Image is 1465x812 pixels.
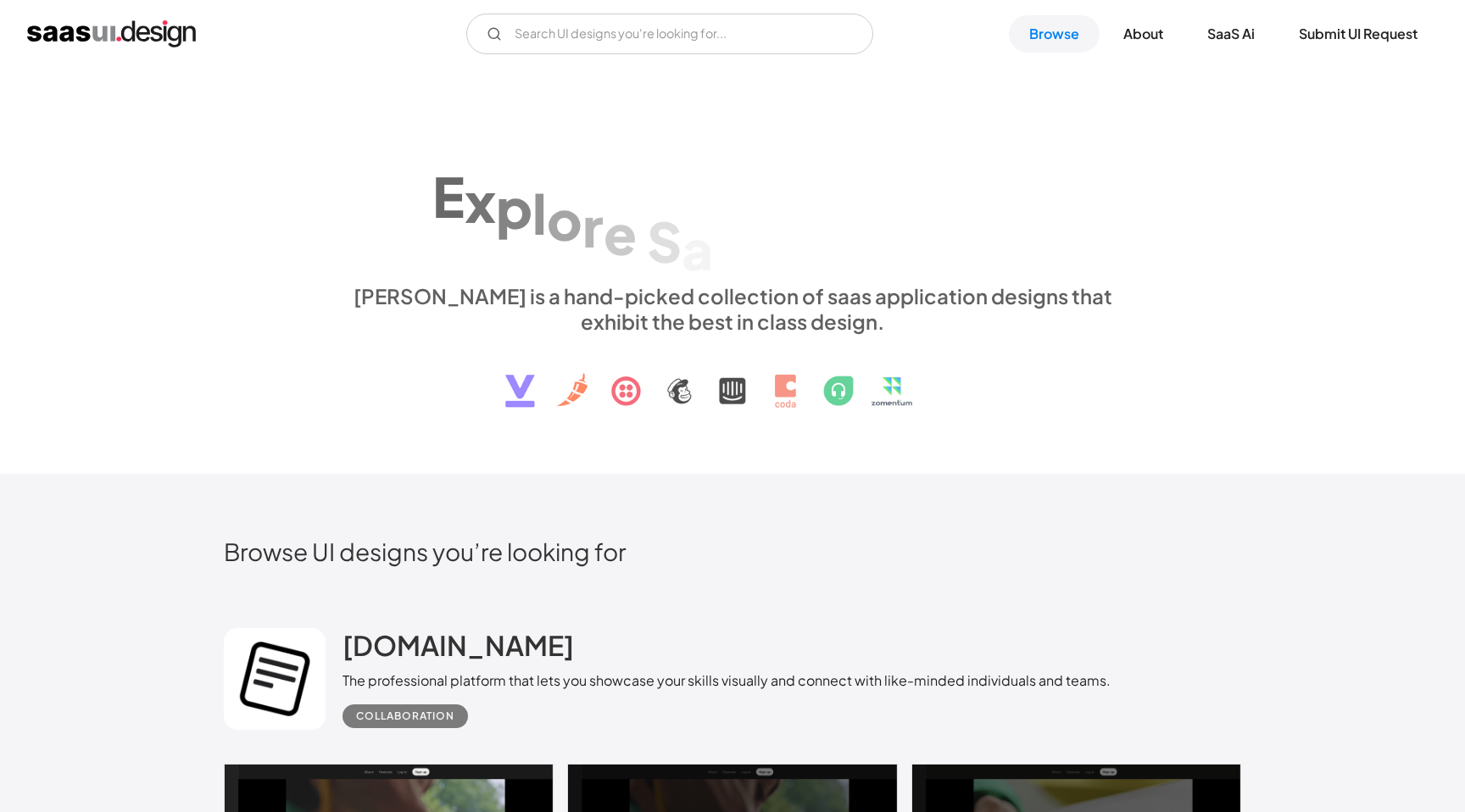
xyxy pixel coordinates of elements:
[476,334,989,422] img: text, icon, saas logo
[1187,15,1275,53] a: SaaS Ai
[224,537,1241,566] h2: Browse UI designs you’re looking for
[343,628,574,662] h2: [DOMAIN_NAME]
[343,628,574,670] a: [DOMAIN_NAME]
[343,283,1122,334] div: [PERSON_NAME] is a hand-picked collection of saas application designs that exhibit the best in cl...
[466,14,873,54] form: Email Form
[582,193,604,259] div: r
[343,670,1111,691] div: The professional platform that lets you showcase your skills visually and connect with like-minde...
[27,20,196,47] a: home
[1278,15,1438,53] a: Submit UI Request
[356,706,454,726] div: Collaboration
[465,169,496,234] div: x
[1103,15,1184,53] a: About
[547,186,582,252] div: o
[432,164,465,229] div: E
[343,136,1122,266] h1: Explore SaaS UI design patterns & interactions.
[682,216,713,281] div: a
[647,209,682,274] div: S
[466,14,873,54] input: Search UI designs you're looking for...
[496,175,532,240] div: p
[1009,15,1100,53] a: Browse
[532,181,547,246] div: l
